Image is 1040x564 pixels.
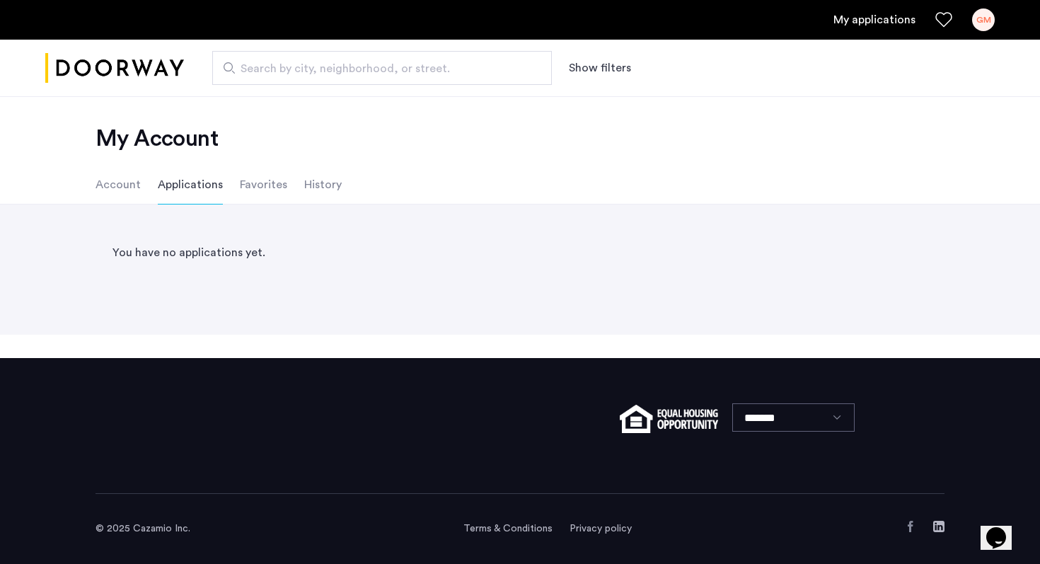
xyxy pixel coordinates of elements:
div: You have no applications yet. [96,227,944,278]
a: Favorites [935,11,952,28]
li: Favorites [240,165,287,205]
img: equal-housing.png [620,405,718,433]
button: Show or hide filters [569,59,631,76]
a: Terms and conditions [463,522,553,536]
span: Search by city, neighborhood, or street. [241,60,512,77]
li: Applications [158,165,223,205]
h2: My Account [96,125,944,153]
li: Account [96,165,141,205]
li: History [304,165,342,205]
a: My application [833,11,915,28]
a: Facebook [905,521,916,532]
img: logo [45,42,184,95]
input: Apartment Search [212,51,552,85]
a: LinkedIn [933,521,944,532]
div: GM [972,8,995,31]
select: Language select [732,403,855,432]
a: Cazamio logo [45,42,184,95]
iframe: chat widget [981,507,1026,550]
span: © 2025 Cazamio Inc. [96,524,190,534]
a: Privacy policy [570,522,632,536]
